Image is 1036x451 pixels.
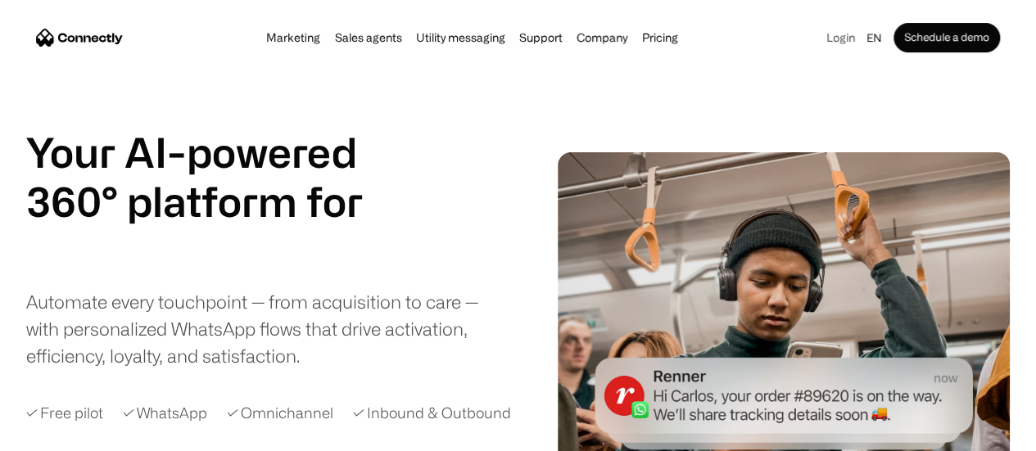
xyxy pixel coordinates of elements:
[26,226,403,275] div: carousel
[26,128,403,226] h1: Your AI-powered 360° platform for
[514,31,568,44] a: Support
[860,26,893,49] div: en
[572,26,632,49] div: Company
[577,26,627,49] div: Company
[26,402,103,424] div: ✓ Free pilot
[637,31,683,44] a: Pricing
[411,31,510,44] a: Utility messaging
[227,402,333,424] div: ✓ Omnichannel
[866,26,881,49] div: en
[329,31,406,44] a: Sales agents
[821,26,860,49] a: Login
[26,288,512,369] div: Automate every touchpoint — from acquisition to care — with personalized WhatsApp flows that driv...
[123,402,207,424] div: ✓ WhatsApp
[261,31,325,44] a: Marketing
[353,402,511,424] div: ✓ Inbound & Outbound
[16,421,98,445] aside: Language selected: English
[893,23,1000,52] a: Schedule a demo
[33,422,98,445] ul: Language list
[36,25,123,50] a: home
